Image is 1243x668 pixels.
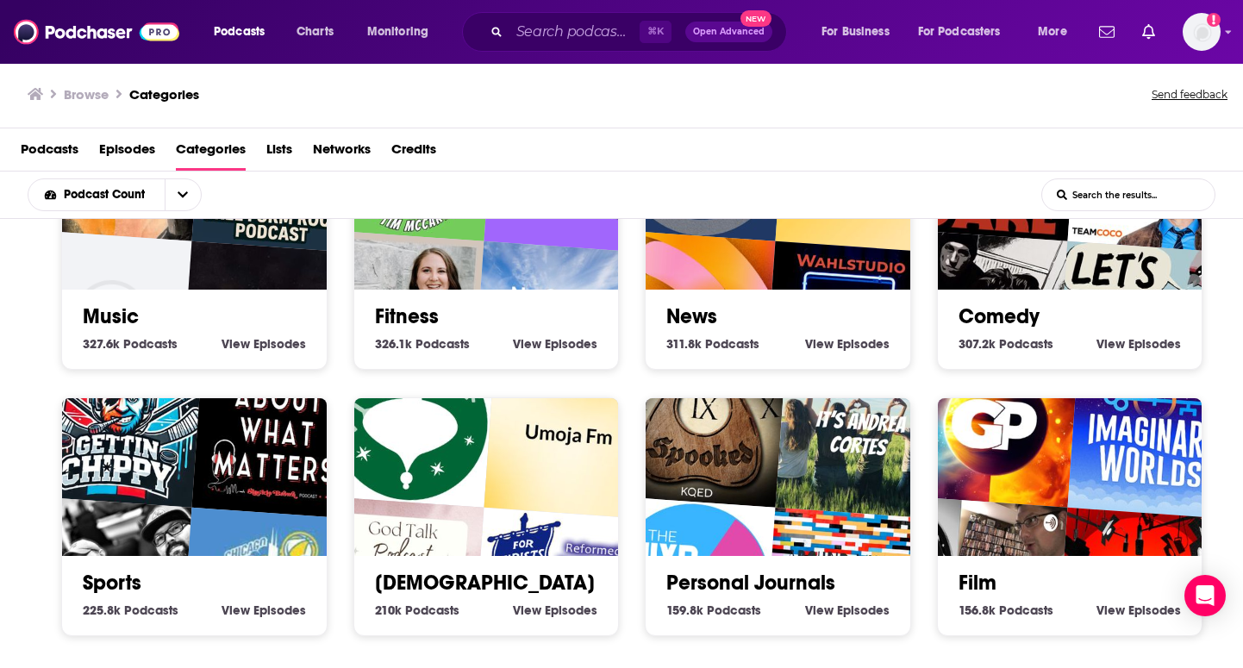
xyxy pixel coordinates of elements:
[1096,336,1125,352] span: View
[513,336,541,352] span: View
[99,135,155,171] a: Episodes
[165,179,201,210] button: open menu
[640,21,671,43] span: ⌘ K
[1096,602,1125,618] span: View
[355,18,451,46] button: open menu
[21,135,78,171] span: Podcasts
[202,18,287,46] button: open menu
[907,18,1026,46] button: open menu
[959,336,1053,352] a: 307.2k Comedy Podcasts
[64,86,109,103] h3: Browse
[666,336,702,352] span: 311.8k
[837,336,890,352] span: Episodes
[959,303,1040,329] a: Comedy
[192,350,361,519] img: About What Matters
[1026,18,1089,46] button: open menu
[1096,336,1181,352] a: View Comedy Episodes
[266,135,292,171] span: Lists
[83,303,139,329] a: Music
[666,303,717,329] a: News
[253,336,306,352] span: Episodes
[805,602,890,618] a: View Personal Journals Episodes
[222,336,250,352] span: View
[1038,20,1067,44] span: More
[484,350,653,519] img: Umoja Fm
[129,86,199,103] h1: Categories
[326,339,495,508] img: Christmas Clatter Podcast
[1183,13,1221,51] button: Show profile menu
[545,336,597,352] span: Episodes
[14,16,179,48] img: Podchaser - Follow, Share and Rate Podcasts
[297,20,334,44] span: Charts
[28,189,165,201] button: open menu
[685,22,772,42] button: Open AdvancedNew
[509,18,640,46] input: Search podcasts, credits, & more...
[545,602,597,618] span: Episodes
[375,336,412,352] span: 326.1k
[28,178,228,211] h2: Choose List sort
[666,602,703,618] span: 159.8k
[959,336,996,352] span: 307.2k
[805,602,834,618] span: View
[1128,336,1181,352] span: Episodes
[707,602,761,618] span: Podcasts
[1146,83,1233,107] button: Send feedback
[837,602,890,618] span: Episodes
[999,602,1053,618] span: Podcasts
[367,20,428,44] span: Monitoring
[375,602,402,618] span: 210k
[776,350,945,519] img: It’s Andrea Cortes
[666,570,835,596] a: Personal Journals
[405,602,459,618] span: Podcasts
[34,339,203,508] div: Gettin’ Chippy
[959,570,996,596] a: Film
[617,339,786,508] img: Spooked
[83,602,121,618] span: 225.8k
[83,336,178,352] a: 327.6k Music Podcasts
[1184,575,1226,616] div: Open Intercom Messenger
[83,336,120,352] span: 327.6k
[375,602,459,618] a: 210k [DEMOGRAPHIC_DATA] Podcasts
[1183,13,1221,51] span: Logged in as CaseySL
[809,18,911,46] button: open menu
[918,20,1001,44] span: For Podcasters
[1183,13,1221,51] img: User Profile
[909,339,1078,508] div: GHOST PLANET
[1128,602,1181,618] span: Episodes
[740,10,771,27] span: New
[513,602,597,618] a: View [DEMOGRAPHIC_DATA] Episodes
[666,336,759,352] a: 311.8k News Podcasts
[666,602,761,618] a: 159.8k Personal Journals Podcasts
[391,135,436,171] a: Credits
[1092,17,1121,47] a: Show notifications dropdown
[821,20,890,44] span: For Business
[253,602,306,618] span: Episodes
[64,189,151,201] span: Podcast Count
[805,336,890,352] a: View News Episodes
[1207,13,1221,27] svg: Add a profile image
[313,135,371,171] a: Networks
[83,602,178,618] a: 225.8k Sports Podcasts
[805,336,834,352] span: View
[176,135,246,171] a: Categories
[285,18,344,46] a: Charts
[959,602,1053,618] a: 156.8k Film Podcasts
[214,20,265,44] span: Podcasts
[222,336,306,352] a: View Music Episodes
[1135,17,1162,47] a: Show notifications dropdown
[375,570,595,596] a: [DEMOGRAPHIC_DATA]
[415,336,470,352] span: Podcasts
[1096,602,1181,618] a: View Film Episodes
[1067,350,1236,519] img: Imaginary Worlds
[124,602,178,618] span: Podcasts
[999,336,1053,352] span: Podcasts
